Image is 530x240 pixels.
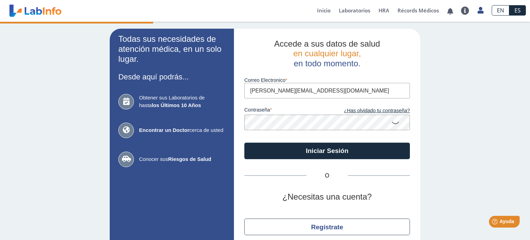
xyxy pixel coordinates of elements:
span: en todo momento. [294,59,360,68]
span: Obtener sus Laboratorios de hasta [139,94,225,109]
label: Correo Electronico [244,77,410,83]
label: contraseña [244,107,327,115]
a: ¿Has olvidado tu contraseña? [327,107,410,115]
b: Riesgos de Salud [168,156,211,162]
h3: Desde aquí podrás... [118,73,225,81]
a: ES [509,5,526,16]
span: cerca de usted [139,126,225,134]
h2: ¿Necesitas una cuenta? [244,192,410,202]
button: Iniciar Sesión [244,143,410,159]
h2: Todas sus necesidades de atención médica, en un solo lugar. [118,34,225,64]
span: O [306,172,348,180]
span: HRA [379,7,389,14]
span: Conocer sus [139,155,225,163]
b: Encontrar un Doctor [139,127,189,133]
span: Accede a sus datos de salud [274,39,380,48]
iframe: Help widget launcher [469,213,522,232]
b: los Últimos 10 Años [152,102,201,108]
a: EN [492,5,509,16]
button: Regístrate [244,219,410,235]
span: en cualquier lugar, [293,49,361,58]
